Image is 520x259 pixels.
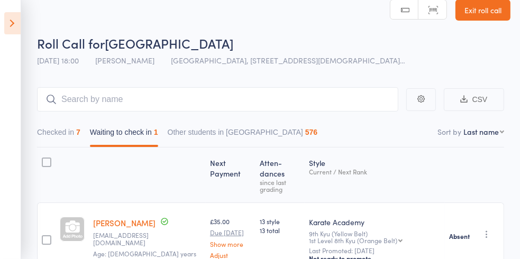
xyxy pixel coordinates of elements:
button: Checked in7 [37,123,80,147]
span: [GEOGRAPHIC_DATA] [105,34,234,52]
div: Atten­dances [256,152,305,198]
div: 1 [154,128,158,136]
button: Other students in [GEOGRAPHIC_DATA]576 [168,123,318,147]
a: Show more [210,240,251,247]
a: Adjust [210,252,251,258]
div: 7 [76,128,80,136]
div: £35.00 [210,217,251,258]
div: Current / Next Rank [309,168,441,175]
div: since last grading [260,179,300,192]
span: [GEOGRAPHIC_DATA], [STREET_ADDRESS][DEMOGRAPHIC_DATA]… [171,55,405,66]
div: Karate Academy [309,217,441,227]
span: Roll Call for [37,34,105,52]
span: 13 total [260,226,300,235]
div: 9th Kyu (Yellow Belt) [309,230,441,244]
div: 576 [305,128,317,136]
div: Next Payment [206,152,256,198]
div: 1st Level 8th Kyu (Orange Belt) [309,237,397,244]
input: Search by name [37,87,398,112]
small: Last Promoted: [DATE] [309,247,441,254]
button: CSV [444,88,504,111]
div: Style [305,152,445,198]
label: Sort by [437,126,461,137]
span: [PERSON_NAME] [95,55,154,66]
small: jpenrose@manx.net [93,232,162,247]
button: Waiting to check in1 [90,123,158,147]
strong: Absent [449,232,470,240]
span: 13 style [260,217,300,226]
span: [DATE] 18:00 [37,55,79,66]
small: Due [DATE] [210,229,251,236]
div: Last name [463,126,499,137]
a: [PERSON_NAME] [93,217,156,228]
